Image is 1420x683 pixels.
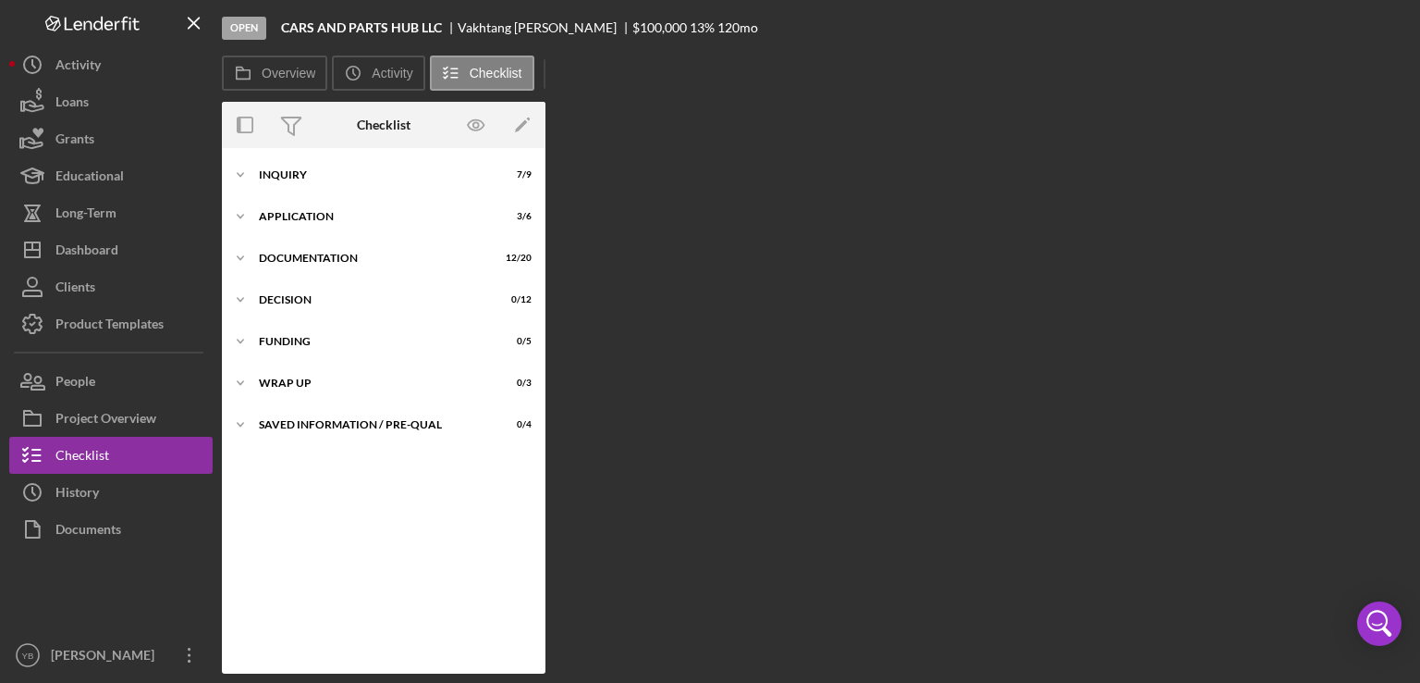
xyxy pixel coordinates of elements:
[9,637,213,674] button: YB[PERSON_NAME]
[259,211,485,222] div: Application
[259,253,485,264] div: Documentation
[498,378,532,389] div: 0 / 3
[55,120,94,162] div: Grants
[22,651,34,661] text: YB
[259,336,485,347] div: Funding
[9,120,213,157] button: Grants
[430,56,534,91] button: Checklist
[332,56,424,91] button: Activity
[470,66,522,81] label: Checklist
[9,474,213,511] button: History
[55,268,95,310] div: Clients
[222,17,266,40] div: Open
[9,363,213,400] button: People
[9,231,213,268] button: Dashboard
[259,169,485,180] div: Inquiry
[55,231,118,273] div: Dashboard
[55,474,99,515] div: History
[498,211,532,222] div: 3 / 6
[498,294,532,305] div: 0 / 12
[55,194,116,236] div: Long-Term
[222,56,327,91] button: Overview
[9,511,213,548] button: Documents
[55,157,124,199] div: Educational
[1357,602,1402,646] div: Open Intercom Messenger
[259,419,485,430] div: Saved Information / Pre-Qual
[55,305,164,347] div: Product Templates
[9,305,213,342] button: Product Templates
[690,20,715,35] div: 13 %
[372,66,412,81] label: Activity
[458,20,632,35] div: Vakhtang [PERSON_NAME]
[9,400,213,437] button: Project Overview
[9,46,213,83] button: Activity
[717,20,758,35] div: 120 mo
[55,46,101,88] div: Activity
[498,419,532,430] div: 0 / 4
[357,118,410,132] div: Checklist
[9,157,213,194] button: Educational
[259,378,485,389] div: Wrap up
[46,637,166,678] div: [PERSON_NAME]
[498,253,532,264] div: 12 / 20
[55,400,156,441] div: Project Overview
[55,363,95,404] div: People
[259,294,485,305] div: Decision
[55,511,121,553] div: Documents
[9,194,213,231] button: Long-Term
[55,437,109,478] div: Checklist
[498,169,532,180] div: 7 / 9
[498,336,532,347] div: 0 / 5
[281,20,442,35] b: CARS AND PARTS HUB LLC
[9,83,213,120] button: Loans
[262,66,315,81] label: Overview
[632,19,687,35] span: $100,000
[9,437,213,474] button: Checklist
[55,83,89,125] div: Loans
[9,268,213,305] button: Clients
